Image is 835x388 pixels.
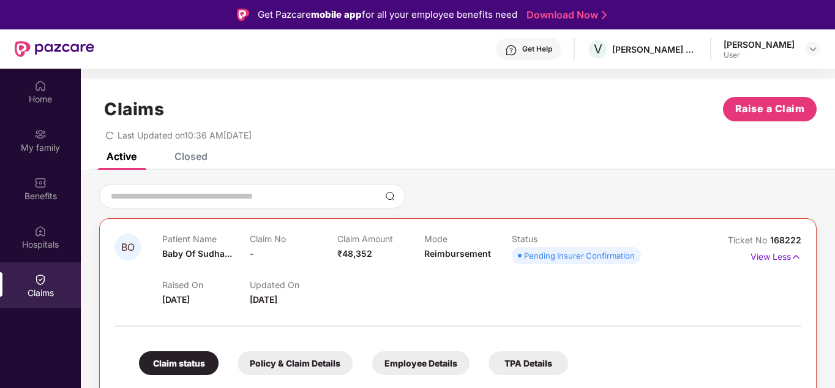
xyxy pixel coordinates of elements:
[770,235,801,245] span: 168222
[522,44,552,54] div: Get Help
[723,97,817,121] button: Raise a Claim
[107,150,137,162] div: Active
[372,351,470,375] div: Employee Details
[735,101,805,116] span: Raise a Claim
[751,247,801,264] p: View Less
[174,150,208,162] div: Closed
[724,39,795,50] div: [PERSON_NAME]
[250,280,337,290] p: Updated On
[34,225,47,237] img: svg+xml;base64,PHN2ZyBpZD0iSG9zcGl0YWxzIiB4bWxucz0iaHR0cDovL3d3dy53My5vcmcvMjAwMC9zdmciIHdpZHRoPS...
[34,128,47,140] img: svg+xml;base64,PHN2ZyB3aWR0aD0iMjAiIGhlaWdodD0iMjAiIHZpZXdCb3g9IjAgMCAyMCAyMCIgZmlsbD0ibm9uZSIgeG...
[139,351,219,375] div: Claim status
[104,99,164,120] h1: Claims
[34,177,47,189] img: svg+xml;base64,PHN2ZyBpZD0iQmVuZWZpdHMiIHhtbG5zPSJodHRwOi8vd3d3LnczLm9yZy8yMDAwL3N2ZyIgd2lkdGg9Ij...
[489,351,568,375] div: TPA Details
[728,235,770,245] span: Ticket No
[237,9,249,21] img: Logo
[524,249,635,262] div: Pending Insurer Confirmation
[250,234,337,244] p: Claim No
[118,130,252,140] span: Last Updated on 10:36 AM[DATE]
[505,44,517,56] img: svg+xml;base64,PHN2ZyBpZD0iSGVscC0zMngzMiIgeG1sbnM9Imh0dHA6Ly93d3cudzMub3JnLzIwMDAvc3ZnIiB3aWR0aD...
[512,234,599,244] p: Status
[594,42,602,56] span: V
[808,44,818,54] img: svg+xml;base64,PHN2ZyBpZD0iRHJvcGRvd24tMzJ4MzIiIHhtbG5zPSJodHRwOi8vd3d3LnczLm9yZy8yMDAwL3N2ZyIgd2...
[250,294,277,305] span: [DATE]
[238,351,353,375] div: Policy & Claim Details
[724,50,795,60] div: User
[602,9,607,21] img: Stroke
[162,234,250,244] p: Patient Name
[34,273,47,286] img: svg+xml;base64,PHN2ZyBpZD0iQ2xhaW0iIHhtbG5zPSJodHRwOi8vd3d3LnczLm9yZy8yMDAwL3N2ZyIgd2lkdGg9IjIwIi...
[162,294,190,305] span: [DATE]
[105,130,114,140] span: redo
[250,248,254,259] span: -
[424,234,512,244] p: Mode
[258,7,517,22] div: Get Pazcare for all your employee benefits need
[162,280,250,290] p: Raised On
[526,9,603,21] a: Download Now
[34,80,47,92] img: svg+xml;base64,PHN2ZyBpZD0iSG9tZSIgeG1sbnM9Imh0dHA6Ly93d3cudzMub3JnLzIwMDAvc3ZnIiB3aWR0aD0iMjAiIG...
[791,250,801,264] img: svg+xml;base64,PHN2ZyB4bWxucz0iaHR0cDovL3d3dy53My5vcmcvMjAwMC9zdmciIHdpZHRoPSIxNyIgaGVpZ2h0PSIxNy...
[424,248,491,259] span: Reimbursement
[15,41,94,57] img: New Pazcare Logo
[337,248,372,259] span: ₹48,352
[612,44,698,55] div: [PERSON_NAME] ESTATES DEVELOPERS PRIVATE LIMITED
[162,248,232,259] span: Baby Of Sudha...
[121,242,135,253] span: BO
[385,191,395,201] img: svg+xml;base64,PHN2ZyBpZD0iU2VhcmNoLTMyeDMyIiB4bWxucz0iaHR0cDovL3d3dy53My5vcmcvMjAwMC9zdmciIHdpZH...
[337,234,425,244] p: Claim Amount
[311,9,362,20] strong: mobile app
